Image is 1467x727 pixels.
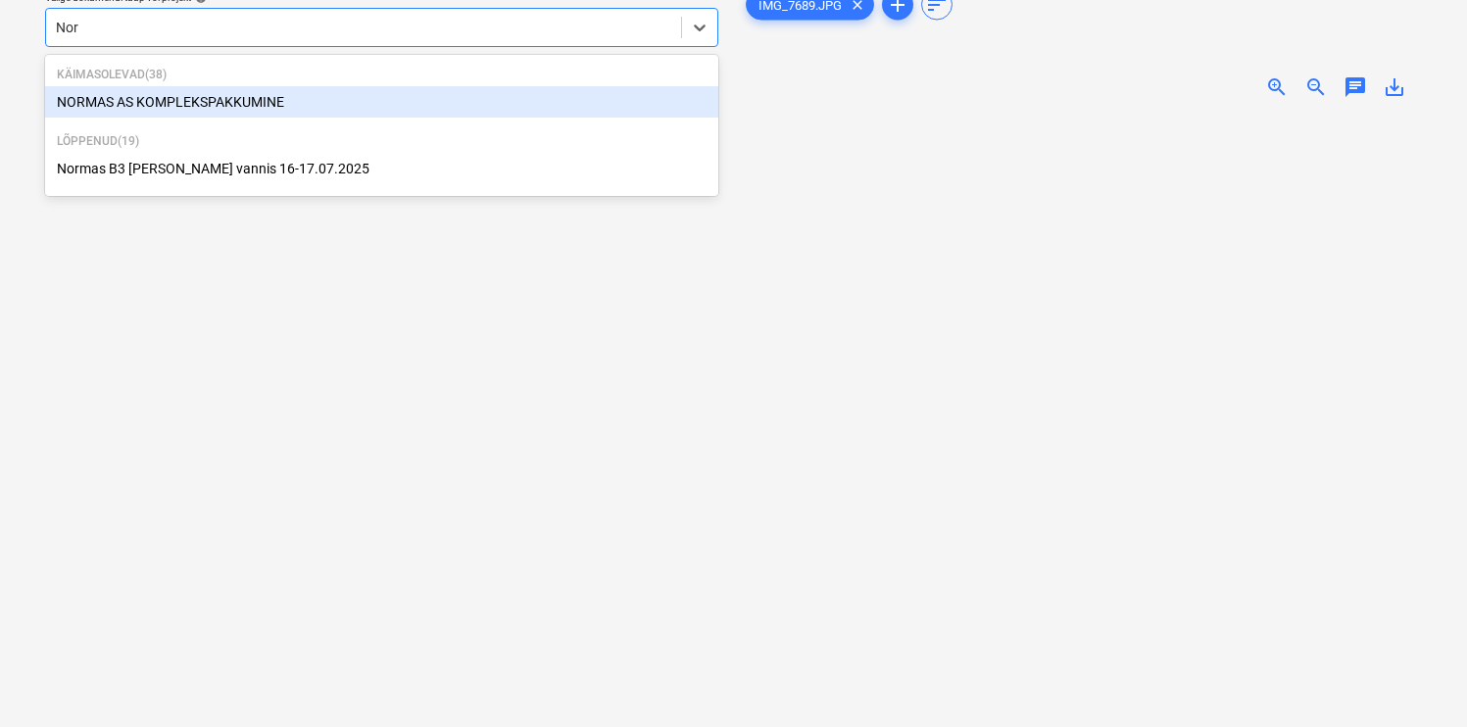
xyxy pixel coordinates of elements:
span: save_alt [1383,75,1406,99]
div: NORMAS AS KOMPLEKSPAKKUMINE [45,86,718,118]
p: Käimasolevad ( 38 ) [57,67,707,83]
span: zoom_in [1265,75,1289,99]
div: Normas B3 soola lammutus vannis 16-17.07.2025 [45,153,718,184]
span: chat [1344,75,1367,99]
span: zoom_out [1304,75,1328,99]
p: Lõppenud ( 19 ) [57,133,707,150]
div: Normas B3 [PERSON_NAME] vannis 16-17.07.2025 [45,153,718,184]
